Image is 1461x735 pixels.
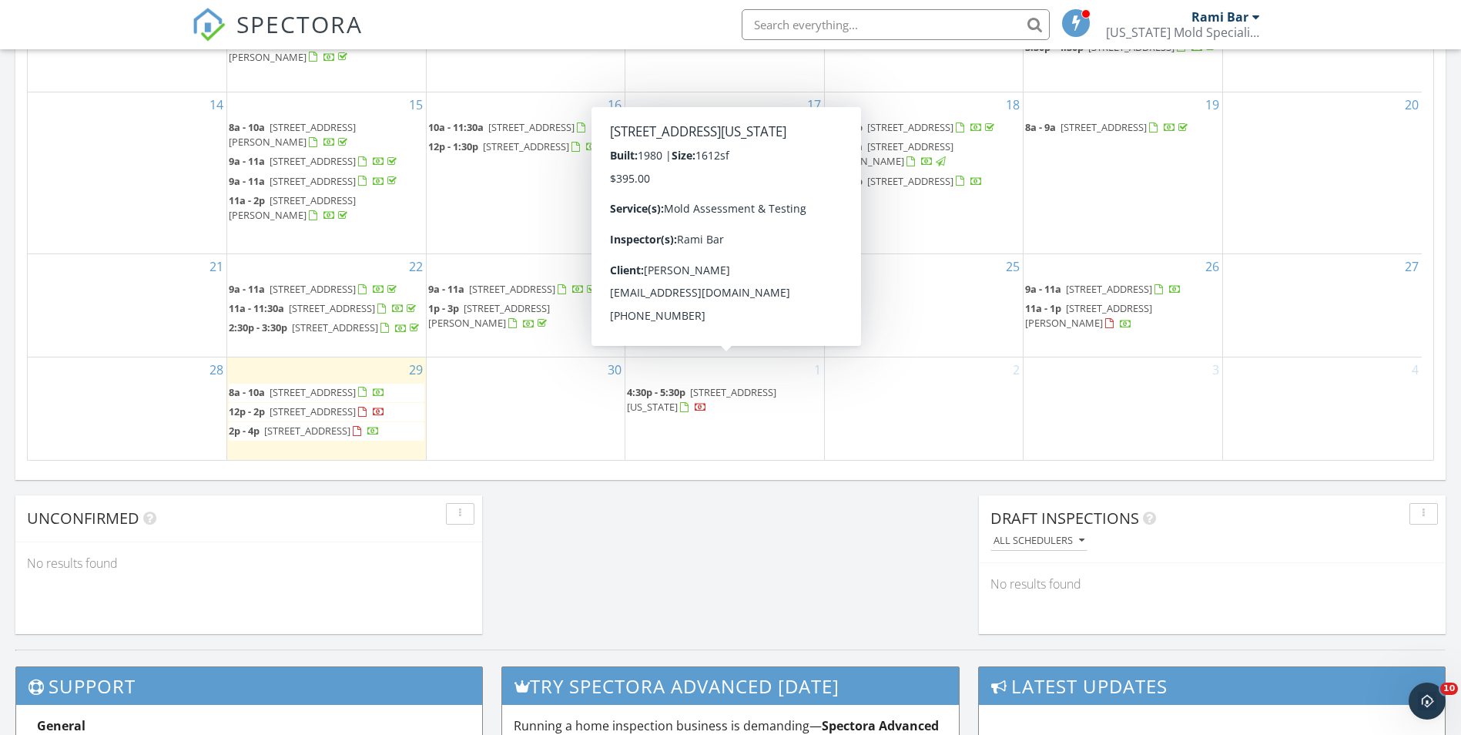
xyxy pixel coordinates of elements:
a: 12p - 1:30p [STREET_ADDRESS] [428,139,613,153]
a: 9a - 11a [STREET_ADDRESS] [1025,280,1221,299]
h3: Try spectora advanced [DATE] [502,667,959,705]
span: 1p - 3p [428,301,459,315]
iframe: Intercom live chat [1409,683,1446,720]
td: Go to September 19, 2025 [1024,92,1223,254]
a: 11a - 2p [STREET_ADDRESS] [826,173,1022,191]
a: 10a - 11:30a [STREET_ADDRESS] [428,120,618,134]
a: 2:30p - 3:30p [STREET_ADDRESS] [229,321,422,334]
span: [STREET_ADDRESS][PERSON_NAME] [1025,301,1152,330]
a: 9a - 10a [STREET_ADDRESS] [627,280,823,299]
a: 2p - 3:30p [STREET_ADDRESS][PERSON_NAME] [229,35,364,64]
a: Go to October 4, 2025 [1409,357,1422,382]
span: 12p - 1:30p [428,139,478,153]
span: Draft Inspections [990,508,1139,529]
span: 11a - 12p [627,120,669,134]
span: [STREET_ADDRESS] [488,120,575,134]
a: 11a - 2p [STREET_ADDRESS] [826,174,983,188]
span: 10a - 11:30a [428,120,484,134]
span: 9a - 11a [229,154,265,168]
span: [STREET_ADDRESS][PERSON_NAME] [229,35,364,64]
a: 11a - 11:30a [STREET_ADDRESS] [229,300,424,318]
a: Go to October 1, 2025 [811,357,824,382]
td: Go to October 2, 2025 [824,357,1024,459]
div: No results found [15,542,482,584]
span: [STREET_ADDRESS] [1061,120,1147,134]
a: 11a - 1p [STREET_ADDRESS][PERSON_NAME] [1025,301,1152,330]
span: [STREET_ADDRESS] [1066,282,1152,296]
a: 11a - 2p [STREET_ADDRESS][PERSON_NAME] [229,192,424,225]
a: Go to September 18, 2025 [1003,92,1023,117]
span: [STREET_ADDRESS] [264,424,350,438]
span: [STREET_ADDRESS] [270,174,356,188]
span: [STREET_ADDRESS][US_STATE] [627,385,776,414]
span: [STREET_ADDRESS] [289,301,375,315]
td: Go to September 15, 2025 [227,92,427,254]
a: 11a - 12p [STREET_ADDRESS][PERSON_NAME] [627,120,759,149]
span: [STREET_ADDRESS] [867,120,953,134]
a: SPECTORA [192,21,363,53]
a: 12p - 2p [STREET_ADDRESS] [229,404,385,418]
a: 1p - 3p [STREET_ADDRESS][PERSON_NAME] [428,301,550,330]
a: 8a - 12p [STREET_ADDRESS] [826,119,1022,137]
a: 9a - 11a [STREET_ADDRESS] [428,282,599,296]
a: Go to September 28, 2025 [206,357,226,382]
a: 9a - 11a [STREET_ADDRESS][PERSON_NAME] [826,138,1022,171]
a: 12p - 1:30p [STREET_ADDRESS] [428,138,624,156]
span: 8a - 9a [1025,120,1056,134]
a: Go to September 30, 2025 [605,357,625,382]
a: 9a - 11a [STREET_ADDRESS] [428,280,624,299]
img: The Best Home Inspection Software - Spectora [192,8,226,42]
a: 3:30p - 4:30p [STREET_ADDRESS] [1025,40,1218,54]
a: Go to September 26, 2025 [1202,254,1222,279]
td: Go to September 27, 2025 [1222,254,1422,357]
td: Go to September 29, 2025 [227,357,427,459]
span: [STREET_ADDRESS] [867,174,953,188]
a: 12p - 2p [STREET_ADDRESS] [229,403,424,421]
span: [STREET_ADDRESS][PERSON_NAME] [428,301,550,330]
a: 9a - 11a [STREET_ADDRESS] [229,153,424,171]
span: [STREET_ADDRESS][PERSON_NAME] [229,193,356,222]
a: 2:30p - 3:30p [STREET_ADDRESS] [229,319,424,337]
span: [STREET_ADDRESS][PERSON_NAME] [826,139,953,168]
a: 9a - 11a [STREET_ADDRESS] [1025,282,1181,296]
span: 9a - 11a [826,139,863,153]
a: Go to September 29, 2025 [406,357,426,382]
span: 8a - 10a [229,120,265,134]
a: Go to September 16, 2025 [605,92,625,117]
a: 2p - 4p [STREET_ADDRESS] [229,422,424,441]
a: 8a - 10a [STREET_ADDRESS][PERSON_NAME] [229,119,424,152]
a: 8a - 10a [STREET_ADDRESS] [229,385,385,399]
a: 11a - 12p [STREET_ADDRESS][PERSON_NAME] [627,119,823,152]
span: [STREET_ADDRESS] [1088,40,1174,54]
a: 8a - 10a [STREET_ADDRESS][PERSON_NAME] [229,120,356,149]
a: Go to September 17, 2025 [804,92,824,117]
td: Go to September 26, 2025 [1024,254,1223,357]
span: SPECTORA [236,8,363,40]
td: Go to September 30, 2025 [426,357,625,459]
a: Go to September 19, 2025 [1202,92,1222,117]
td: Go to October 3, 2025 [1024,357,1223,459]
a: 1p - 3p [STREET_ADDRESS][PERSON_NAME] [428,300,624,333]
a: 8a - 10a [STREET_ADDRESS] [229,384,424,402]
a: 8a - 9a [STREET_ADDRESS] [1025,120,1191,134]
td: Go to September 28, 2025 [28,357,227,459]
a: 9a - 10a [STREET_ADDRESS] [627,282,798,296]
a: Go to September 15, 2025 [406,92,426,117]
strong: General [37,717,85,734]
a: 11a - 11:30a [STREET_ADDRESS] [229,301,419,315]
a: 4:30p - 5:30p [STREET_ADDRESS][US_STATE] [627,384,823,417]
span: 11a - 1p [1025,301,1061,315]
span: [STREET_ADDRESS][PERSON_NAME] [229,120,356,149]
span: [STREET_ADDRESS][PERSON_NAME] [627,120,759,149]
input: Search everything... [742,9,1050,40]
a: Go to October 3, 2025 [1209,357,1222,382]
span: 9a - 11a [1025,282,1061,296]
td: Go to September 18, 2025 [824,92,1024,254]
span: [STREET_ADDRESS] [270,385,356,399]
a: Go to September 20, 2025 [1402,92,1422,117]
h3: Support [16,667,482,705]
span: 8a - 10a [229,385,265,399]
td: Go to October 1, 2025 [625,357,825,459]
td: Go to September 24, 2025 [625,254,825,357]
a: Go to September 27, 2025 [1402,254,1422,279]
